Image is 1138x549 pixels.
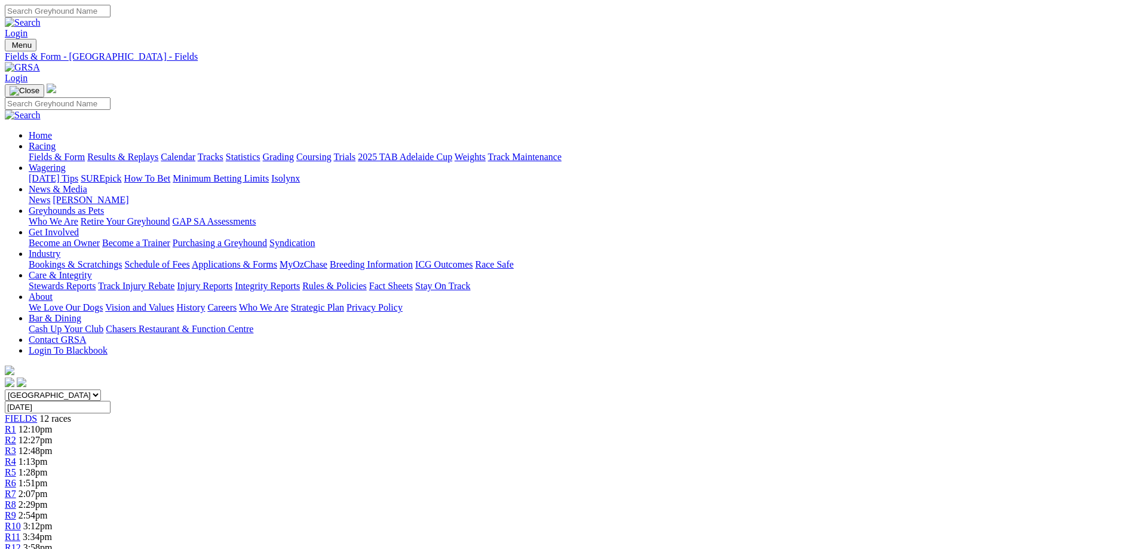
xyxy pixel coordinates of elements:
[29,324,103,334] a: Cash Up Your Club
[29,270,92,280] a: Care & Integrity
[29,173,78,183] a: [DATE] Tips
[5,532,20,542] a: R11
[29,335,86,345] a: Contact GRSA
[102,238,170,248] a: Become a Trainer
[161,152,195,162] a: Calendar
[176,302,205,312] a: History
[81,173,121,183] a: SUREpick
[29,259,1133,270] div: Industry
[173,216,256,226] a: GAP SA Assessments
[19,435,53,445] span: 12:27pm
[5,17,41,28] img: Search
[291,302,344,312] a: Strategic Plan
[5,521,21,531] a: R10
[415,281,470,291] a: Stay On Track
[192,259,277,269] a: Applications & Forms
[296,152,332,162] a: Coursing
[5,97,111,110] input: Search
[302,281,367,291] a: Rules & Policies
[29,141,56,151] a: Racing
[226,152,260,162] a: Statistics
[5,467,16,477] a: R5
[5,51,1133,62] a: Fields & Form - [GEOGRAPHIC_DATA] - Fields
[5,39,36,51] button: Toggle navigation
[81,216,170,226] a: Retire Your Greyhound
[23,532,52,542] span: 3:34pm
[5,499,16,510] a: R8
[29,345,108,355] a: Login To Blackbook
[10,86,39,96] img: Close
[23,521,53,531] span: 3:12pm
[29,292,53,302] a: About
[29,216,1133,227] div: Greyhounds as Pets
[29,281,96,291] a: Stewards Reports
[5,435,16,445] a: R2
[19,456,48,467] span: 1:13pm
[235,281,300,291] a: Integrity Reports
[271,173,300,183] a: Isolynx
[19,424,53,434] span: 12:10pm
[415,259,473,269] a: ICG Outcomes
[53,195,128,205] a: [PERSON_NAME]
[19,446,53,456] span: 12:48pm
[19,478,48,488] span: 1:51pm
[29,324,1133,335] div: Bar & Dining
[333,152,355,162] a: Trials
[346,302,403,312] a: Privacy Policy
[5,478,16,488] span: R6
[29,195,50,205] a: News
[29,206,104,216] a: Greyhounds as Pets
[5,84,44,97] button: Toggle navigation
[47,84,56,93] img: logo-grsa-white.png
[280,259,327,269] a: MyOzChase
[369,281,413,291] a: Fact Sheets
[29,249,60,259] a: Industry
[98,281,174,291] a: Track Injury Rebate
[29,162,66,173] a: Wagering
[19,467,48,477] span: 1:28pm
[29,184,87,194] a: News & Media
[29,259,122,269] a: Bookings & Scratchings
[12,41,32,50] span: Menu
[29,302,103,312] a: We Love Our Dogs
[124,173,171,183] a: How To Bet
[29,216,78,226] a: Who We Are
[5,413,37,424] span: FIELDS
[5,489,16,499] a: R7
[5,510,16,520] a: R9
[330,259,413,269] a: Breeding Information
[173,238,267,248] a: Purchasing a Greyhound
[29,195,1133,206] div: News & Media
[5,28,27,38] a: Login
[29,227,79,237] a: Get Involved
[5,5,111,17] input: Search
[5,378,14,387] img: facebook.svg
[488,152,562,162] a: Track Maintenance
[29,281,1133,292] div: Care & Integrity
[29,173,1133,184] div: Wagering
[29,152,85,162] a: Fields & Form
[5,73,27,83] a: Login
[5,424,16,434] a: R1
[29,313,81,323] a: Bar & Dining
[19,489,48,499] span: 2:07pm
[5,456,16,467] span: R4
[5,366,14,375] img: logo-grsa-white.png
[5,110,41,121] img: Search
[106,324,253,334] a: Chasers Restaurant & Function Centre
[198,152,223,162] a: Tracks
[173,173,269,183] a: Minimum Betting Limits
[5,401,111,413] input: Select date
[5,446,16,456] a: R3
[87,152,158,162] a: Results & Replays
[207,302,237,312] a: Careers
